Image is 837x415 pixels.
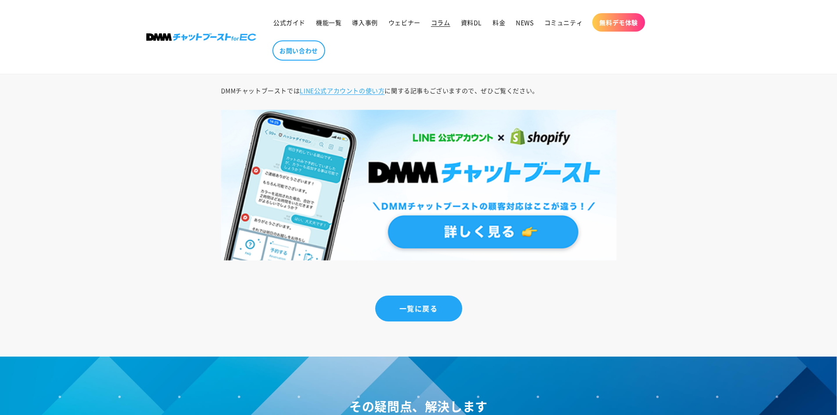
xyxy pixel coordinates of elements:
p: DMMチャットブーストでは に関する記事もございますので、ぜひご覧ください。 [221,84,616,97]
a: 導入事例 [347,13,383,32]
span: 公式ガイド [273,18,305,26]
a: 資料DL [456,13,487,32]
span: ウェビナー [388,18,420,26]
a: お問い合わせ [272,40,325,61]
a: 料金 [487,13,511,32]
span: コラム [431,18,450,26]
a: LINE公式アカウントの使い方 [300,86,384,95]
span: コミュニティ [544,18,583,26]
a: 一覧に戻る [375,296,462,321]
span: 無料デモ体験 [599,18,638,26]
img: 株式会社DMM Boost [146,33,256,41]
span: 導入事例 [352,18,377,26]
img: DMMチャットブーストforEC [221,110,616,261]
span: 資料DL [461,18,482,26]
span: お問い合わせ [279,47,318,54]
a: 無料デモ体験 [592,13,645,32]
a: NEWS [511,13,539,32]
a: コミュニティ [539,13,588,32]
a: 公式ガイド [268,13,311,32]
a: コラム [426,13,456,32]
span: NEWS [516,18,533,26]
span: 料金 [493,18,505,26]
span: 機能一覧 [316,18,341,26]
a: 機能一覧 [311,13,347,32]
a: ウェビナー [383,13,426,32]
